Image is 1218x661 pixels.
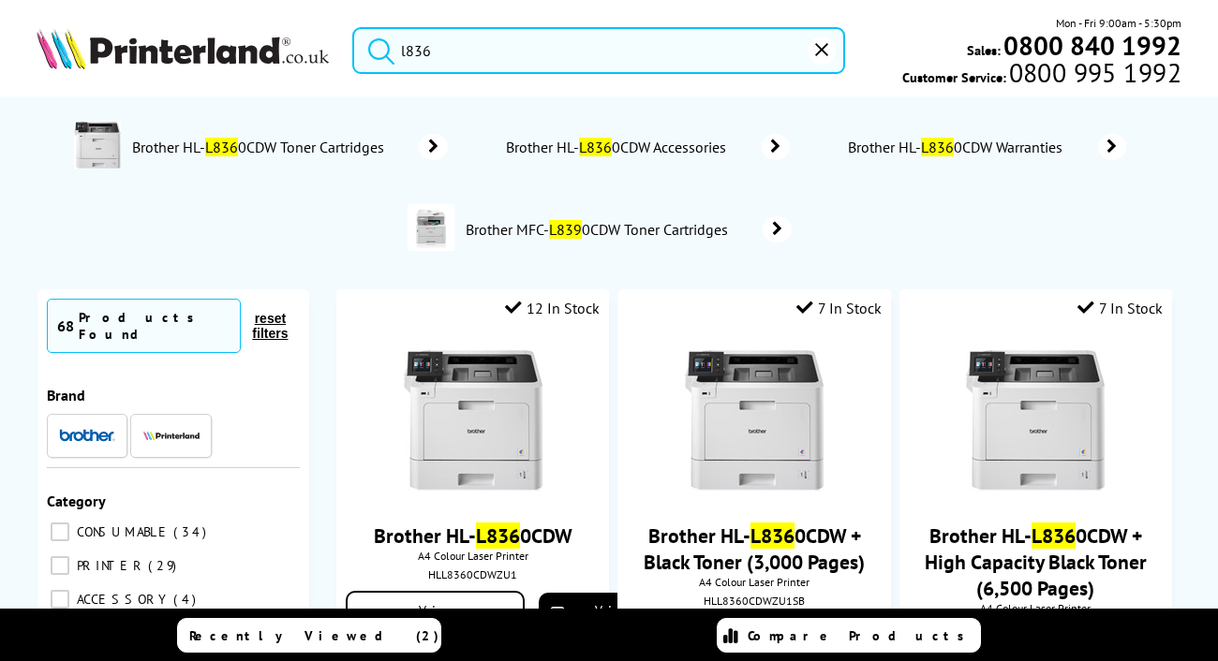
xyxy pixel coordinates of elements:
[74,122,121,169] img: HLL8360CDWZU1-conspage.jpg
[925,522,1147,601] a: Brother HL-L8360CDW + High Capacity Black Toner (6,500 Pages)
[403,350,543,491] img: HL-L8360CDW-front-small.jpg
[846,134,1126,160] a: Brother HL-L8360CDW Warranties
[967,41,1001,59] span: Sales:
[1077,299,1163,317] div: 7 In Stock
[1003,28,1181,63] b: 0800 840 1992
[37,28,329,69] img: Printerland Logo
[37,28,329,73] a: Printerland Logo
[965,350,1106,491] img: HL-L8360CDW-front-larges3%20(2).jpg
[796,299,882,317] div: 7 In Stock
[177,618,441,653] a: Recently Viewed (2)
[148,557,181,574] span: 29
[504,134,790,160] a: Brother HL-L8360CDW Accessories
[1001,37,1181,54] a: 0800 840 1992
[51,556,69,575] input: PRINTER 29
[549,220,582,239] mark: L839
[1056,14,1181,32] span: Mon - Fri 9:00am - 5:30pm
[72,557,146,574] span: PRINTER
[1032,522,1076,549] mark: L836
[684,350,824,491] img: HL-L8360CDW-front-small2.jpg
[909,601,1163,615] span: A4 Colour Laser Printer
[1006,64,1181,81] span: 0800 995 1992
[464,204,792,255] a: Brother MFC-L8390CDW Toner Cartridges
[408,204,454,251] img: MFC-L8390CDW-deptimage.jpg
[51,590,69,609] input: ACCESSORY 4
[143,431,200,440] img: Printerland
[241,310,300,342] button: reset filters
[505,299,600,317] div: 12 In Stock
[374,522,572,549] a: Brother HL-L8360CDW
[846,138,1070,156] span: Brother HL- 0CDW Warranties
[173,591,201,608] span: 4
[47,386,85,404] span: Brand
[717,618,981,653] a: Compare Products
[464,220,735,239] span: Brother MFC- 0CDW Toner Cartridges
[57,316,74,335] span: 68
[476,522,520,549] mark: L836
[130,138,392,156] span: Brother HL- 0CDW Toner Cartridges
[47,492,106,510] span: Category
[72,523,171,540] span: CONSUMABLE
[579,138,612,156] mark: L836
[631,594,876,608] div: HLL8360CDWZU1SB
[59,429,115,442] img: Brother
[79,309,230,343] div: Products Found
[352,27,845,74] input: Searc
[748,627,974,644] span: Compare Products
[72,591,171,608] span: ACCESSORY
[51,522,69,541] input: CONSUMABLE 34
[346,549,600,563] span: A4 Colour Laser Printer
[346,591,525,647] a: View Cartridges
[350,567,595,581] div: HLL8360CDWZU1
[539,593,679,645] a: View Product
[189,627,439,644] span: Recently Viewed (2)
[750,522,795,549] mark: L836
[902,64,1181,86] span: Customer Service:
[504,138,734,156] span: Brother HL- 0CDW Accessories
[627,575,881,589] span: A4 Colour Laser Printer
[173,523,211,540] span: 34
[205,138,238,156] mark: L836
[130,122,448,172] a: Brother HL-L8360CDW Toner Cartridges
[644,522,865,575] a: Brother HL-L8360CDW + Black Toner (3,000 Pages)
[921,138,954,156] mark: L836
